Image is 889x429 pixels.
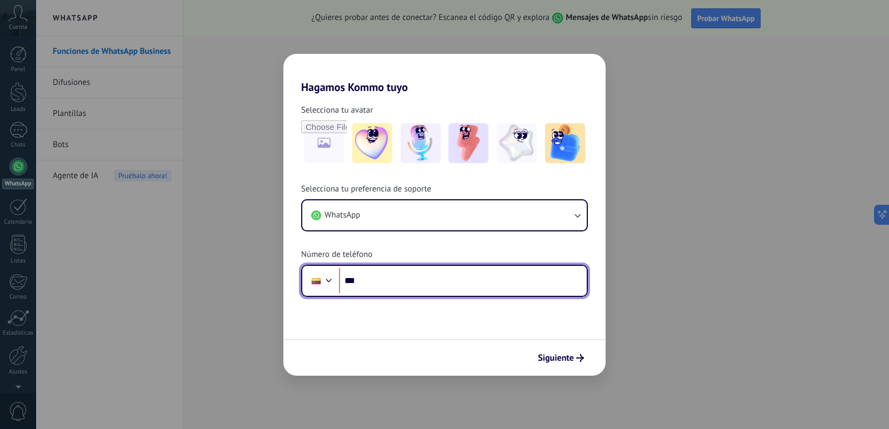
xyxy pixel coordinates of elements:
[545,123,585,163] img: -5.jpeg
[306,269,327,292] div: Colombia: + 57
[533,349,589,367] button: Siguiente
[301,105,373,116] span: Selecciona tu avatar
[352,123,392,163] img: -1.jpeg
[301,249,372,260] span: Número de teléfono
[538,354,574,362] span: Siguiente
[302,200,587,230] button: WhatsApp
[497,123,537,163] img: -4.jpeg
[283,54,606,94] h2: Hagamos Kommo tuyo
[401,123,441,163] img: -2.jpeg
[301,184,431,195] span: Selecciona tu preferencia de soporte
[448,123,488,163] img: -3.jpeg
[324,210,360,221] span: WhatsApp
